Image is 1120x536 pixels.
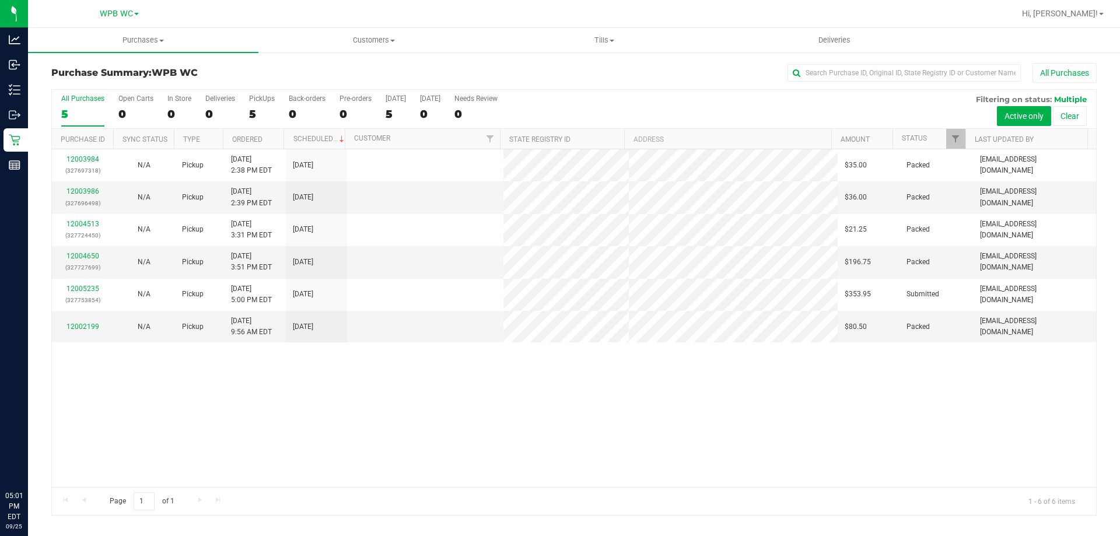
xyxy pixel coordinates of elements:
a: Customers [258,28,489,52]
div: Pre-orders [339,94,372,103]
button: Active only [997,106,1051,126]
p: (327753854) [59,295,106,306]
a: Scheduled [293,135,346,143]
span: WPB WC [100,9,133,19]
span: $353.95 [845,289,871,300]
a: Filter [946,129,965,149]
button: N/A [138,192,150,203]
span: [EMAIL_ADDRESS][DOMAIN_NAME] [980,283,1089,306]
a: Type [183,135,200,143]
span: Submitted [907,289,939,300]
div: Deliveries [205,94,235,103]
span: Pickup [182,321,204,332]
a: 12004650 [66,252,99,260]
span: Page of 1 [100,492,184,510]
a: Tills [489,28,719,52]
button: N/A [138,160,150,171]
span: [DATE] [293,224,313,235]
span: [DATE] 3:51 PM EDT [231,251,272,273]
inline-svg: Outbound [9,109,20,121]
div: 0 [339,107,372,121]
span: Packed [907,321,930,332]
span: Pickup [182,289,204,300]
span: $196.75 [845,257,871,268]
span: Not Applicable [138,193,150,201]
span: [DATE] 9:56 AM EDT [231,316,272,338]
span: [EMAIL_ADDRESS][DOMAIN_NAME] [980,186,1089,208]
span: [DATE] [293,192,313,203]
span: [EMAIL_ADDRESS][DOMAIN_NAME] [980,154,1089,176]
span: Customers [259,35,488,45]
a: 12004513 [66,220,99,228]
a: Deliveries [719,28,950,52]
span: Packed [907,192,930,203]
a: 12002199 [66,323,99,331]
button: N/A [138,224,150,235]
a: Filter [481,129,500,149]
span: Pickup [182,160,204,171]
th: Address [624,129,831,149]
span: [EMAIL_ADDRESS][DOMAIN_NAME] [980,251,1089,273]
span: Packed [907,224,930,235]
span: [DATE] [293,160,313,171]
span: Pickup [182,257,204,268]
span: Tills [489,35,719,45]
div: Back-orders [289,94,325,103]
span: $36.00 [845,192,867,203]
span: $35.00 [845,160,867,171]
span: [EMAIL_ADDRESS][DOMAIN_NAME] [980,219,1089,241]
p: (327696498) [59,198,106,209]
a: State Registry ID [509,135,570,143]
div: 0 [420,107,440,121]
div: 0 [289,107,325,121]
span: Purchases [28,35,258,45]
p: (327727699) [59,262,106,273]
a: Purchases [28,28,258,52]
div: Needs Review [454,94,498,103]
div: In Store [167,94,191,103]
div: Open Carts [118,94,153,103]
span: [DATE] 5:00 PM EDT [231,283,272,306]
a: Customer [354,134,390,142]
div: All Purchases [61,94,104,103]
p: (327697318) [59,165,106,176]
span: Hi, [PERSON_NAME]! [1022,9,1098,18]
a: Ordered [232,135,262,143]
a: 12003986 [66,187,99,195]
span: Packed [907,257,930,268]
div: PickUps [249,94,275,103]
a: Last Updated By [975,135,1034,143]
button: N/A [138,289,150,300]
div: 0 [454,107,498,121]
span: [EMAIL_ADDRESS][DOMAIN_NAME] [980,316,1089,338]
inline-svg: Analytics [9,34,20,45]
p: (327724450) [59,230,106,241]
span: Not Applicable [138,258,150,266]
inline-svg: Inventory [9,84,20,96]
div: [DATE] [386,94,406,103]
span: Not Applicable [138,161,150,169]
span: [DATE] [293,321,313,332]
div: 5 [249,107,275,121]
span: WPB WC [152,67,198,78]
button: N/A [138,257,150,268]
span: Deliveries [803,35,866,45]
iframe: Resource center [12,443,47,478]
div: 0 [205,107,235,121]
button: All Purchases [1032,63,1097,83]
span: Not Applicable [138,323,150,331]
a: Purchase ID [61,135,105,143]
span: Multiple [1054,94,1087,104]
span: [DATE] [293,257,313,268]
span: $21.25 [845,224,867,235]
div: [DATE] [420,94,440,103]
a: 12003984 [66,155,99,163]
span: Packed [907,160,930,171]
a: Status [902,134,927,142]
span: [DATE] 2:38 PM EDT [231,154,272,176]
span: [DATE] [293,289,313,300]
inline-svg: Inbound [9,59,20,71]
a: Sync Status [123,135,167,143]
button: Clear [1053,106,1087,126]
h3: Purchase Summary: [51,68,400,78]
